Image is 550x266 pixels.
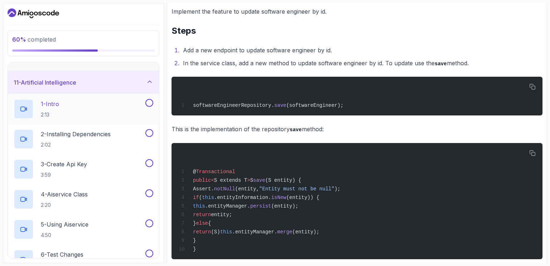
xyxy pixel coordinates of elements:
[199,195,202,200] span: (
[214,177,247,183] span: S extends T
[8,71,159,94] button: 11-Artificial Intelligence
[265,177,301,183] span: (S entity) {
[41,111,59,118] p: 2:13
[181,58,542,68] li: In the service class, add a new method to update software engineer by id. To update use the method.
[14,129,153,149] button: 2-Installing Dependencies2:02
[292,229,319,235] span: (entity);
[286,103,343,108] span: (softwareEngineer);
[235,186,259,192] span: (entity,
[250,177,253,183] span: S
[259,186,334,192] span: "Entity must not be null"
[193,186,214,192] span: Assert.
[232,229,277,235] span: .entityManager.
[277,229,292,235] span: merge
[202,195,214,200] span: this
[41,130,111,138] p: 2 - Installing Dependencies
[41,160,87,168] p: 3 - Create Api Key
[41,190,88,199] p: 4 - Aiservice Class
[41,100,59,108] p: 1 - Intro
[193,229,211,235] span: return
[205,203,250,209] span: .entityManager.
[220,229,232,235] span: this
[334,186,341,192] span: );
[211,177,214,183] span: <
[181,45,542,55] li: Add a new endpoint to update software engineer by id.
[12,36,56,43] span: completed
[193,203,205,209] span: this
[8,8,59,19] a: Dashboard
[274,103,286,108] span: save
[196,169,235,175] span: Transactional
[435,61,447,67] code: save
[193,169,196,175] span: @
[172,25,542,37] h2: Steps
[41,171,87,179] p: 3:59
[14,99,153,119] button: 1-Intro2:13
[193,212,211,218] span: return
[253,177,265,183] span: save
[214,195,271,200] span: .entityInformation.
[271,195,286,200] span: isNew
[208,220,211,226] span: {
[14,78,76,87] h3: 11 - Artificial Intelligence
[247,177,250,183] span: >
[211,212,232,218] span: entity;
[211,229,220,235] span: (S)
[196,220,208,226] span: else
[41,232,88,239] p: 4:50
[250,203,271,209] span: persist
[41,220,88,229] p: 5 - Using Aiservice
[41,201,88,209] p: 2:20
[193,246,196,252] span: }
[271,203,298,209] span: (entity);
[12,36,26,43] span: 60 %
[172,6,542,16] p: Implement the feature to update software engineer by id.
[14,219,153,239] button: 5-Using Aiservice4:50
[14,189,153,209] button: 4-Aiservice Class2:20
[193,195,199,200] span: if
[41,250,83,259] p: 6 - Test Changes
[286,195,319,200] span: (entity)) {
[172,124,542,134] p: This is the implementation of the repository method:
[193,103,274,108] span: softwareEngineerRepository.
[193,238,196,243] span: }
[290,127,302,133] code: save
[193,177,211,183] span: public
[193,220,196,226] span: }
[41,141,111,148] p: 2:02
[214,186,235,192] span: notNull
[14,159,153,179] button: 3-Create Api Key3:59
